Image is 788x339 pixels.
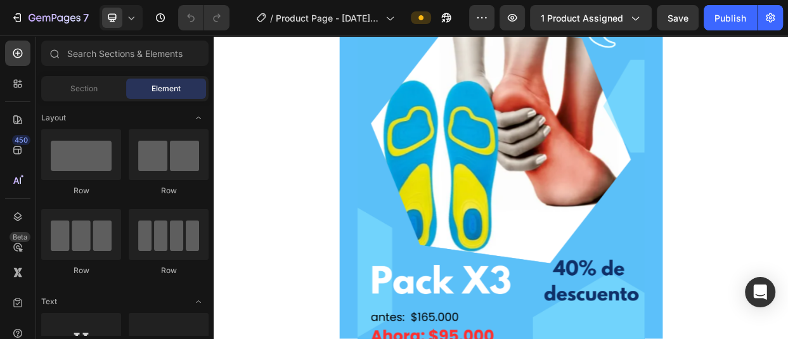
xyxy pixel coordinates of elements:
[530,5,652,30] button: 1 product assigned
[5,5,94,30] button: 7
[10,232,30,242] div: Beta
[714,11,746,25] div: Publish
[657,5,699,30] button: Save
[41,265,121,276] div: Row
[152,83,181,94] span: Element
[41,185,121,196] div: Row
[704,5,757,30] button: Publish
[129,185,209,196] div: Row
[41,296,57,307] span: Text
[745,277,775,307] div: Open Intercom Messenger
[178,5,229,30] div: Undo/Redo
[83,10,89,25] p: 7
[188,291,209,312] span: Toggle open
[270,11,273,25] span: /
[41,112,66,124] span: Layout
[129,265,209,276] div: Row
[70,83,98,94] span: Section
[668,13,688,23] span: Save
[12,135,30,145] div: 450
[188,108,209,128] span: Toggle open
[276,11,380,25] span: Product Page - [DATE] 20:56:20
[541,11,623,25] span: 1 product assigned
[214,35,788,339] iframe: Design area
[41,41,209,66] input: Search Sections & Elements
